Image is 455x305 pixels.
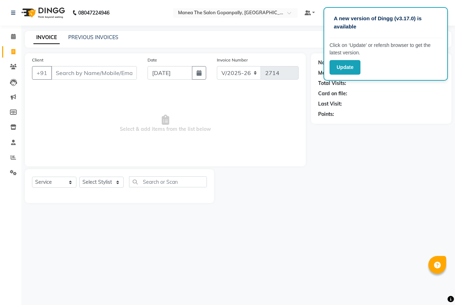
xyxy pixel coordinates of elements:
label: Date [148,57,157,63]
p: Click on ‘Update’ or refersh browser to get the latest version. [330,42,442,57]
p: A new version of Dingg (v3.17.0) is available [334,15,438,31]
span: Select & add items from the list below [32,88,299,159]
img: logo [18,3,67,23]
div: Total Visits: [318,80,346,87]
button: Update [330,60,360,75]
input: Search or Scan [129,176,207,187]
a: PREVIOUS INVOICES [68,34,118,41]
a: INVOICE [33,31,60,44]
label: Client [32,57,43,63]
button: +91 [32,66,52,80]
div: Points: [318,111,334,118]
iframe: chat widget [425,277,448,298]
label: Invoice Number [217,57,248,63]
div: Name: [318,59,334,66]
div: Membership: [318,69,349,77]
b: 08047224946 [78,3,109,23]
input: Search by Name/Mobile/Email/Code [51,66,137,80]
div: Last Visit: [318,100,342,108]
div: Card on file: [318,90,347,97]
